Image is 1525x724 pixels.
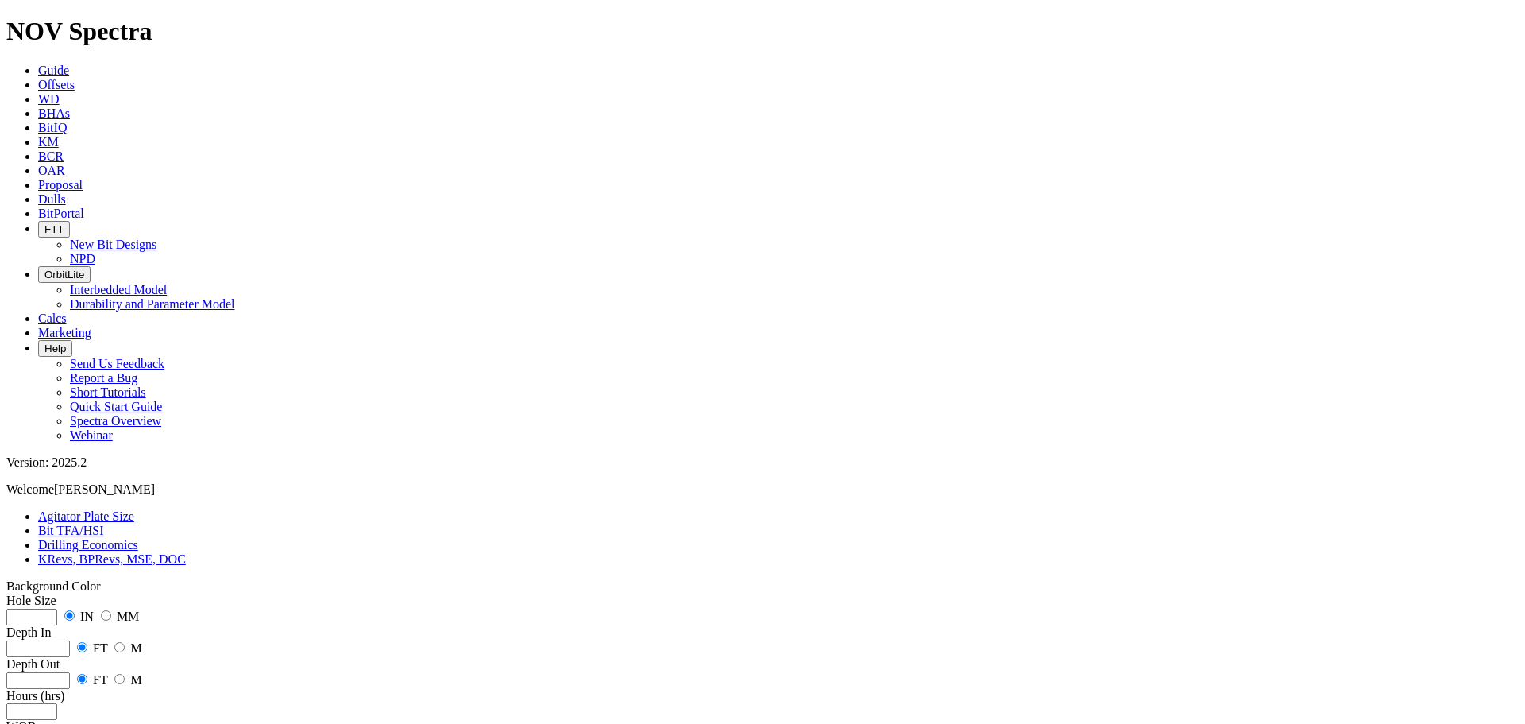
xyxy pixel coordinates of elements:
button: FTT [38,221,70,238]
label: FT [93,641,107,655]
label: Hours (hrs) [6,689,64,703]
span: FTT [44,223,64,235]
a: Report a Bug [70,371,137,385]
a: BitIQ [38,121,67,134]
a: Offsets [38,78,75,91]
a: NPD [70,252,95,265]
div: Version: 2025.2 [6,455,1519,470]
a: BCR [38,149,64,163]
a: Webinar [70,428,113,442]
label: FT [93,673,107,687]
a: OAR [38,164,65,177]
a: BitPortal [38,207,84,220]
label: M [130,641,141,655]
span: [PERSON_NAME] [54,482,155,496]
a: Marketing [38,326,91,339]
a: WD [38,92,60,106]
label: MM [117,610,139,623]
button: OrbitLite [38,266,91,283]
button: Help [38,340,72,357]
a: Spectra Overview [70,414,161,428]
a: Quick Start Guide [70,400,162,413]
a: Guide [38,64,69,77]
label: IN [80,610,94,623]
a: New Bit Designs [70,238,156,251]
a: Durability and Parameter Model [70,297,235,311]
a: Send Us Feedback [70,357,164,370]
a: Bit TFA/HSI [38,524,104,537]
a: Toggle Light/Dark Background Color [6,579,101,593]
label: M [130,673,141,687]
label: Hole Size [6,594,56,607]
label: Depth In [6,625,51,639]
a: Proposal [38,178,83,192]
p: Welcome [6,482,1519,497]
a: KRevs, BPRevs, MSE, DOC [38,552,186,566]
a: Dulls [38,192,66,206]
a: Drilling Economics [38,538,138,552]
a: Agitator Plate Size [38,509,134,523]
a: Calcs [38,312,67,325]
span: Help [44,343,66,354]
label: Depth Out [6,657,60,671]
a: BHAs [38,106,70,120]
h1: NOV Spectra [6,17,1519,46]
a: Short Tutorials [70,385,146,399]
a: Interbedded Model [70,283,167,296]
a: KM [38,135,59,149]
span: OrbitLite [44,269,84,281]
